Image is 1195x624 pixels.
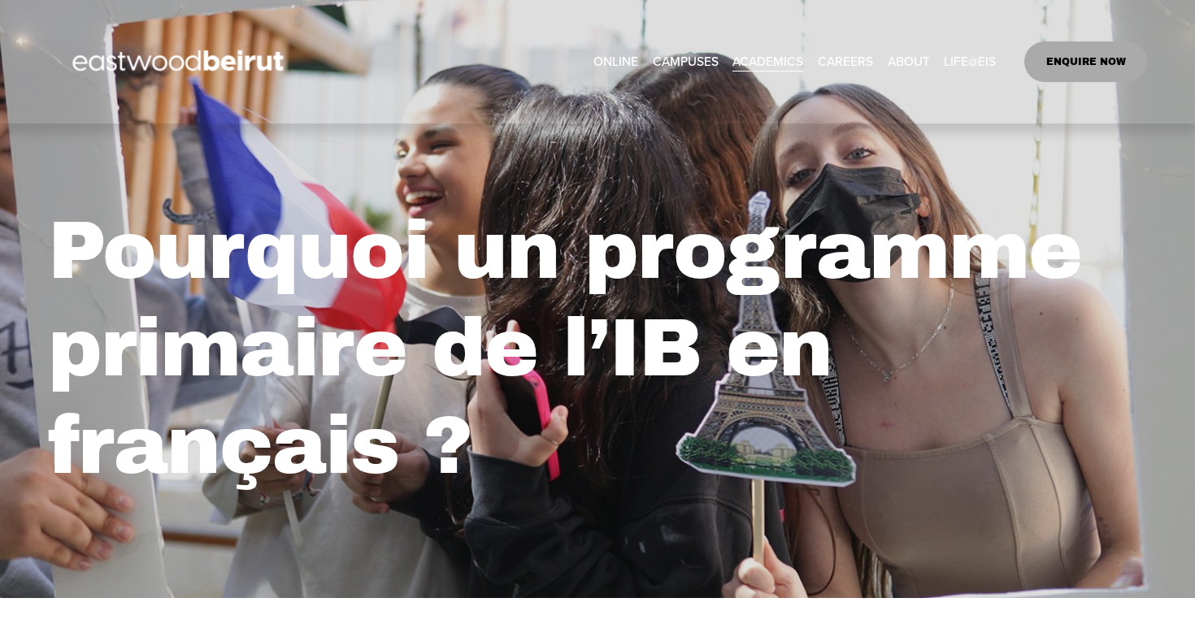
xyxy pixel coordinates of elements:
[944,50,996,73] span: LIFE@EIS
[653,50,719,73] span: CAMPUSES
[888,49,930,74] a: folder dropdown
[818,49,873,74] a: CAREERS
[944,49,996,74] a: folder dropdown
[732,49,803,74] a: folder dropdown
[888,50,930,73] span: ABOUT
[732,50,803,73] span: ACADEMICS
[48,20,313,103] img: EastwoodIS Global Site
[653,49,719,74] a: folder dropdown
[48,202,1102,496] h1: Pourquoi un programme primaire de l’IB en français ?
[593,49,638,74] a: ONLINE
[1024,41,1147,82] a: ENQUIRE NOW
